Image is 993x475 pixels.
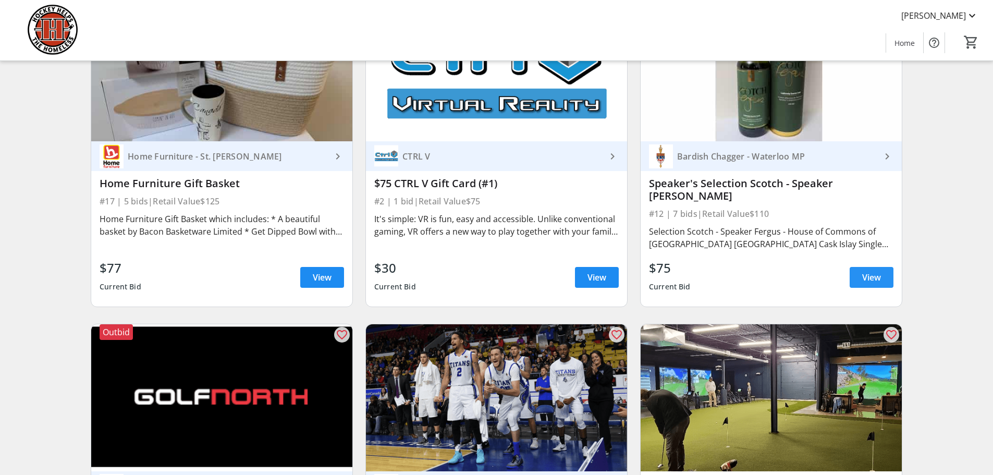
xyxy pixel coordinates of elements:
[374,213,619,238] div: It's simple: VR is fun, easy and accessible. Unlike conventional gaming, VR offers a new way to p...
[374,277,416,296] div: Current Bid
[901,9,966,22] span: [PERSON_NAME]
[100,194,344,209] div: #17 | 5 bids | Retail Value $125
[6,4,99,56] img: Hockey Helps the Homeless's Logo
[641,141,902,171] a: Bardish Chagger - Waterloo MPBardish Chagger - Waterloo MP
[124,151,332,162] div: Home Furniture - St. [PERSON_NAME]
[366,141,627,171] a: CTRL VCTRL V
[374,194,619,209] div: #2 | 1 bid | Retail Value $75
[606,150,619,163] mat-icon: keyboard_arrow_right
[100,259,141,277] div: $77
[100,324,133,340] div: Outbid
[336,328,348,341] mat-icon: favorite_outline
[850,267,893,288] a: View
[649,177,893,202] div: Speaker's Selection Scotch - Speaker [PERSON_NAME]
[862,271,881,284] span: View
[91,141,352,171] a: Home Furniture - St. JacobsHome Furniture - St. [PERSON_NAME]
[641,324,902,471] img: GolfPlay VIP Golf Party
[374,144,398,168] img: CTRL V
[587,271,606,284] span: View
[649,206,893,221] div: #12 | 7 bids | Retail Value $110
[894,38,915,48] span: Home
[924,32,945,53] button: Help
[100,177,344,190] div: Home Furniture Gift Basket
[881,150,893,163] mat-icon: keyboard_arrow_right
[313,271,332,284] span: View
[374,259,416,277] div: $30
[575,267,619,288] a: View
[100,277,141,296] div: Current Bid
[649,277,691,296] div: Current Bid
[100,213,344,238] div: Home Furniture Gift Basket which includes: * A beautiful basket by Bacon Basketware Limited * Get...
[886,33,923,53] a: Home
[398,151,606,162] div: CTRL V
[962,33,980,52] button: Cart
[649,225,893,250] div: Selection Scotch - Speaker Fergus - House of Commons of [GEOGRAPHIC_DATA] [GEOGRAPHIC_DATA] Cask ...
[366,324,627,471] img: KW Titans Experience for Two (#2)
[610,328,623,341] mat-icon: favorite_outline
[673,151,881,162] div: Bardish Chagger - Waterloo MP
[300,267,344,288] a: View
[885,328,898,341] mat-icon: favorite_outline
[649,144,673,168] img: Bardish Chagger - Waterloo MP
[332,150,344,163] mat-icon: keyboard_arrow_right
[893,7,987,24] button: [PERSON_NAME]
[100,144,124,168] img: Home Furniture - St. Jacobs
[91,324,352,471] img: 2 Golf North (Green Fees Only) Passes (#2)
[649,259,691,277] div: $75
[374,177,619,190] div: $75 CTRL V Gift Card (#1)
